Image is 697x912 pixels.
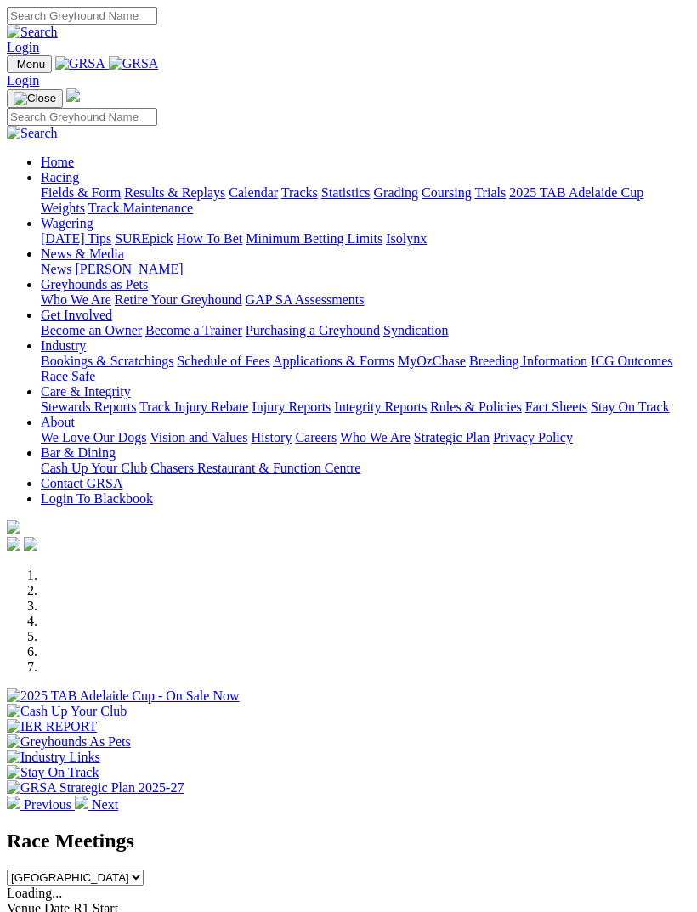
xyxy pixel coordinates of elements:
[145,323,242,337] a: Become a Trainer
[321,185,371,200] a: Statistics
[591,399,669,414] a: Stay On Track
[41,262,690,277] div: News & Media
[252,399,331,414] a: Injury Reports
[7,7,157,25] input: Search
[422,185,472,200] a: Coursing
[7,780,184,796] img: GRSA Strategic Plan 2025-27
[41,338,86,353] a: Industry
[75,262,183,276] a: [PERSON_NAME]
[177,231,243,246] a: How To Bet
[24,797,71,812] span: Previous
[41,415,75,429] a: About
[41,399,136,414] a: Stewards Reports
[14,92,56,105] img: Close
[469,354,587,368] a: Breeding Information
[88,201,193,215] a: Track Maintenance
[591,354,672,368] a: ICG Outcomes
[295,430,337,445] a: Careers
[7,797,75,812] a: Previous
[7,126,58,141] img: Search
[281,185,318,200] a: Tracks
[75,796,88,809] img: chevron-right-pager-white.svg
[493,430,573,445] a: Privacy Policy
[229,185,278,200] a: Calendar
[41,354,690,384] div: Industry
[139,399,248,414] a: Track Injury Rebate
[41,308,112,322] a: Get Involved
[41,491,153,506] a: Login To Blackbook
[430,399,522,414] a: Rules & Policies
[41,262,71,276] a: News
[7,89,63,108] button: Toggle navigation
[340,430,411,445] a: Who We Are
[41,231,111,246] a: [DATE] Tips
[386,231,427,246] a: Isolynx
[374,185,418,200] a: Grading
[75,797,118,812] a: Next
[41,461,690,476] div: Bar & Dining
[41,369,95,383] a: Race Safe
[115,231,173,246] a: SUREpick
[7,520,20,534] img: logo-grsa-white.png
[383,323,448,337] a: Syndication
[509,185,643,200] a: 2025 TAB Adelaide Cup
[246,323,380,337] a: Purchasing a Greyhound
[92,797,118,812] span: Next
[41,277,148,292] a: Greyhounds as Pets
[41,216,93,230] a: Wagering
[66,88,80,102] img: logo-grsa-white.png
[7,704,127,719] img: Cash Up Your Club
[41,170,79,184] a: Racing
[150,461,360,475] a: Chasers Restaurant & Function Centre
[334,399,427,414] a: Integrity Reports
[41,185,690,216] div: Racing
[7,796,20,809] img: chevron-left-pager-white.svg
[7,688,240,704] img: 2025 TAB Adelaide Cup - On Sale Now
[41,430,146,445] a: We Love Our Dogs
[7,108,157,126] input: Search
[109,56,159,71] img: GRSA
[7,40,39,54] a: Login
[41,246,124,261] a: News & Media
[41,292,690,308] div: Greyhounds as Pets
[41,461,147,475] a: Cash Up Your Club
[41,292,111,307] a: Who We Are
[246,231,382,246] a: Minimum Betting Limits
[7,750,100,765] img: Industry Links
[41,445,116,460] a: Bar & Dining
[124,185,225,200] a: Results & Replays
[41,231,690,246] div: Wagering
[41,476,122,490] a: Contact GRSA
[7,73,39,88] a: Login
[17,58,45,71] span: Menu
[41,354,173,368] a: Bookings & Scratchings
[7,765,99,780] img: Stay On Track
[7,719,97,734] img: IER REPORT
[246,292,365,307] a: GAP SA Assessments
[7,55,52,73] button: Toggle navigation
[115,292,242,307] a: Retire Your Greyhound
[55,56,105,71] img: GRSA
[251,430,292,445] a: History
[177,354,269,368] a: Schedule of Fees
[525,399,587,414] a: Fact Sheets
[41,323,690,338] div: Get Involved
[7,537,20,551] img: facebook.svg
[414,430,490,445] a: Strategic Plan
[41,384,131,399] a: Care & Integrity
[41,323,142,337] a: Become an Owner
[474,185,506,200] a: Trials
[41,201,85,215] a: Weights
[7,25,58,40] img: Search
[41,430,690,445] div: About
[150,430,247,445] a: Vision and Values
[7,886,62,900] span: Loading...
[41,399,690,415] div: Care & Integrity
[41,185,121,200] a: Fields & Form
[41,155,74,169] a: Home
[7,734,131,750] img: Greyhounds As Pets
[7,830,690,853] h2: Race Meetings
[24,537,37,551] img: twitter.svg
[273,354,394,368] a: Applications & Forms
[398,354,466,368] a: MyOzChase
